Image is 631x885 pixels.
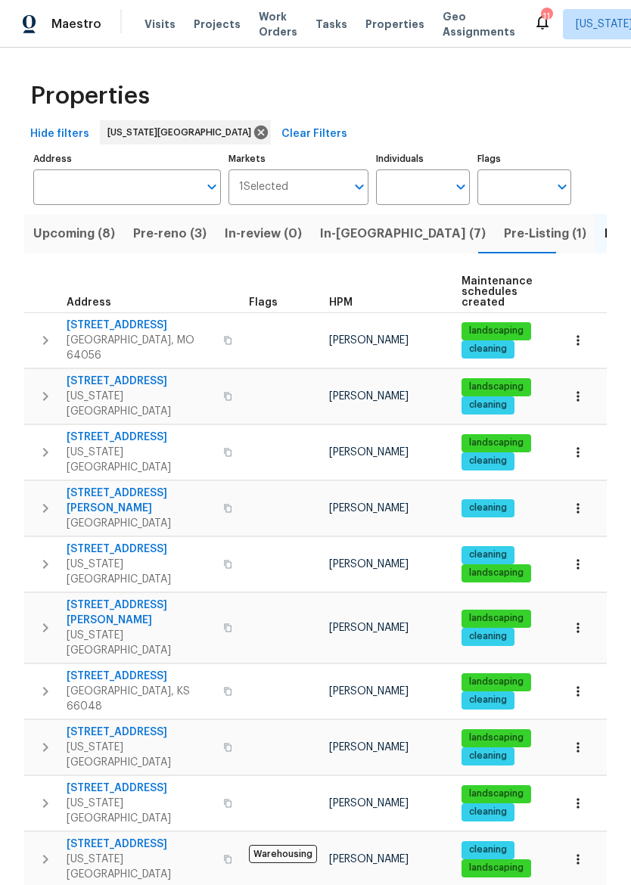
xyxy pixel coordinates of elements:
[24,120,95,148] button: Hide filters
[100,120,271,144] div: [US_STATE][GEOGRAPHIC_DATA]
[194,17,241,32] span: Projects
[67,318,214,333] span: [STREET_ADDRESS]
[320,223,486,244] span: In-[GEOGRAPHIC_DATA] (7)
[463,675,530,688] span: landscaping
[281,125,347,144] span: Clear Filters
[107,125,257,140] span: [US_STATE][GEOGRAPHIC_DATA]
[239,181,288,194] span: 1 Selected
[329,798,409,809] span: [PERSON_NAME]
[463,436,530,449] span: landscaping
[33,154,221,163] label: Address
[477,154,571,163] label: Flags
[463,731,530,744] span: landscaping
[201,176,222,197] button: Open
[67,725,214,740] span: [STREET_ADDRESS]
[329,297,353,308] span: HPM
[67,297,111,308] span: Address
[329,447,409,458] span: [PERSON_NAME]
[228,154,369,163] label: Markets
[365,17,424,32] span: Properties
[275,120,353,148] button: Clear Filters
[463,806,513,818] span: cleaning
[443,9,515,39] span: Geo Assignments
[145,17,176,32] span: Visits
[463,324,530,337] span: landscaping
[463,630,513,643] span: cleaning
[67,628,214,658] span: [US_STATE][GEOGRAPHIC_DATA]
[67,374,214,389] span: [STREET_ADDRESS]
[376,154,470,163] label: Individuals
[67,740,214,770] span: [US_STATE][GEOGRAPHIC_DATA]
[259,9,297,39] span: Work Orders
[67,516,214,531] span: [GEOGRAPHIC_DATA]
[329,854,409,865] span: [PERSON_NAME]
[249,845,317,863] span: Warehousing
[67,837,214,852] span: [STREET_ADDRESS]
[541,9,552,24] div: 11
[67,445,214,475] span: [US_STATE][GEOGRAPHIC_DATA]
[463,455,513,467] span: cleaning
[329,391,409,402] span: [PERSON_NAME]
[67,796,214,826] span: [US_STATE][GEOGRAPHIC_DATA]
[463,548,513,561] span: cleaning
[67,669,214,684] span: [STREET_ADDRESS]
[67,389,214,419] span: [US_STATE][GEOGRAPHIC_DATA]
[67,333,214,363] span: [GEOGRAPHIC_DATA], MO 64056
[463,750,513,762] span: cleaning
[67,542,214,557] span: [STREET_ADDRESS]
[463,343,513,356] span: cleaning
[30,88,150,104] span: Properties
[329,742,409,753] span: [PERSON_NAME]
[463,612,530,625] span: landscaping
[67,598,214,628] span: [STREET_ADDRESS][PERSON_NAME]
[329,335,409,346] span: [PERSON_NAME]
[30,125,89,144] span: Hide filters
[463,567,530,579] span: landscaping
[33,223,115,244] span: Upcoming (8)
[67,486,214,516] span: [STREET_ADDRESS][PERSON_NAME]
[463,380,530,393] span: landscaping
[463,694,513,706] span: cleaning
[349,176,370,197] button: Open
[67,430,214,445] span: [STREET_ADDRESS]
[133,223,207,244] span: Pre-reno (3)
[463,862,530,874] span: landscaping
[463,787,530,800] span: landscaping
[463,843,513,856] span: cleaning
[463,501,513,514] span: cleaning
[67,852,214,882] span: [US_STATE][GEOGRAPHIC_DATA]
[225,223,302,244] span: In-review (0)
[462,276,533,308] span: Maintenance schedules created
[329,623,409,633] span: [PERSON_NAME]
[329,559,409,570] span: [PERSON_NAME]
[463,399,513,411] span: cleaning
[329,503,409,514] span: [PERSON_NAME]
[67,684,214,714] span: [GEOGRAPHIC_DATA], KS 66048
[329,686,409,697] span: [PERSON_NAME]
[67,781,214,796] span: [STREET_ADDRESS]
[67,557,214,587] span: [US_STATE][GEOGRAPHIC_DATA]
[450,176,471,197] button: Open
[51,17,101,32] span: Maestro
[315,19,347,29] span: Tasks
[552,176,573,197] button: Open
[249,297,278,308] span: Flags
[504,223,586,244] span: Pre-Listing (1)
